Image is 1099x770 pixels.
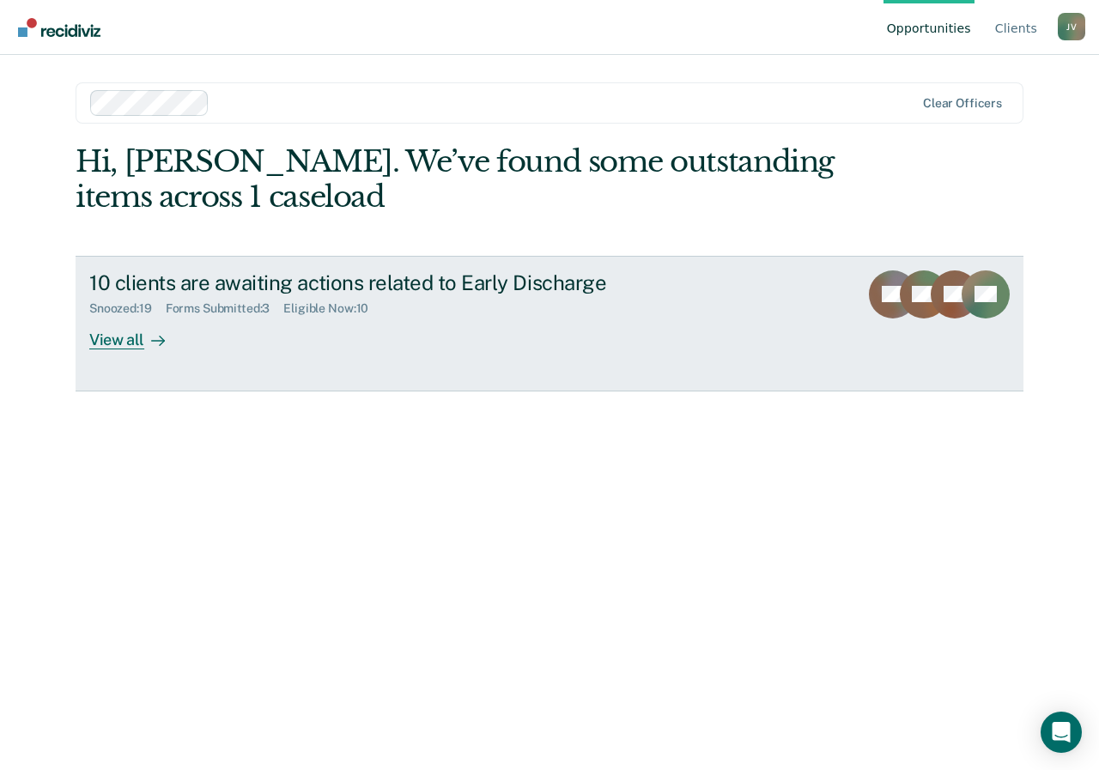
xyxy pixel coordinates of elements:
div: Open Intercom Messenger [1041,712,1082,753]
div: View all [89,316,185,349]
div: 10 clients are awaiting actions related to Early Discharge [89,270,692,295]
div: J V [1058,13,1085,40]
div: Snoozed : 19 [89,301,166,316]
a: 10 clients are awaiting actions related to Early DischargeSnoozed:19Forms Submitted:3Eligible Now... [76,256,1023,391]
div: Hi, [PERSON_NAME]. We’ve found some outstanding items across 1 caseload [76,144,834,215]
button: Profile dropdown button [1058,13,1085,40]
div: Eligible Now : 10 [283,301,382,316]
div: Clear officers [923,96,1002,111]
img: Recidiviz [18,18,100,37]
div: Forms Submitted : 3 [166,301,284,316]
